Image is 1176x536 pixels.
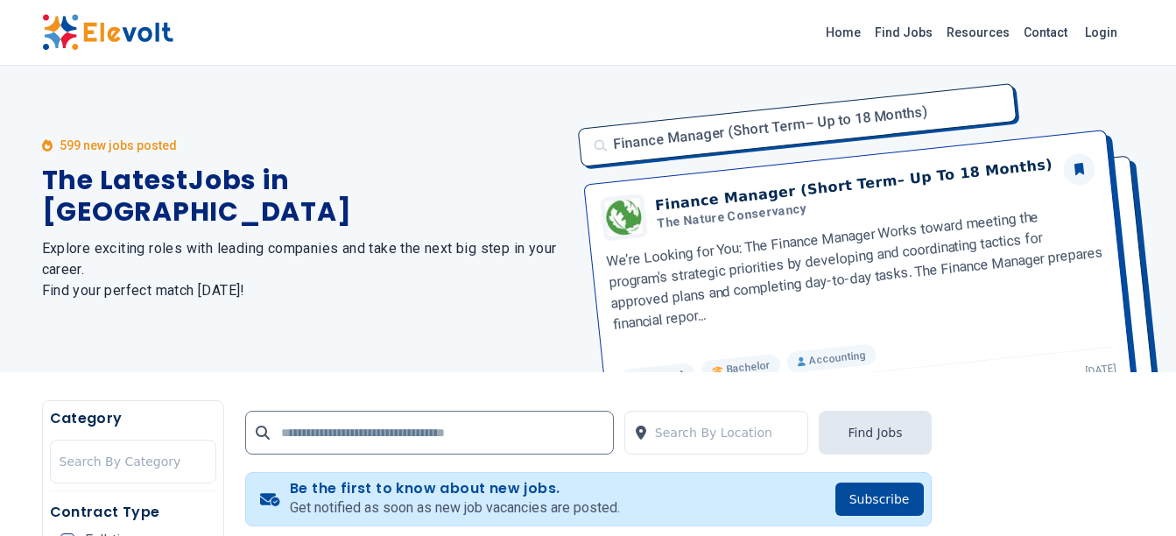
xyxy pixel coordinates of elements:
p: 599 new jobs posted [60,137,177,154]
h1: The Latest Jobs in [GEOGRAPHIC_DATA] [42,165,567,228]
a: Login [1074,15,1128,50]
h2: Explore exciting roles with leading companies and take the next big step in your career. Find you... [42,238,567,301]
h5: Category [50,408,216,429]
h4: Be the first to know about new jobs. [290,480,620,497]
a: Resources [940,18,1017,46]
button: Subscribe [835,483,924,516]
h5: Contract Type [50,502,216,523]
a: Find Jobs [868,18,940,46]
button: Find Jobs [819,411,931,455]
p: Get notified as soon as new job vacancies are posted. [290,497,620,518]
img: Elevolt [42,14,173,51]
a: Home [819,18,868,46]
a: Contact [1017,18,1074,46]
